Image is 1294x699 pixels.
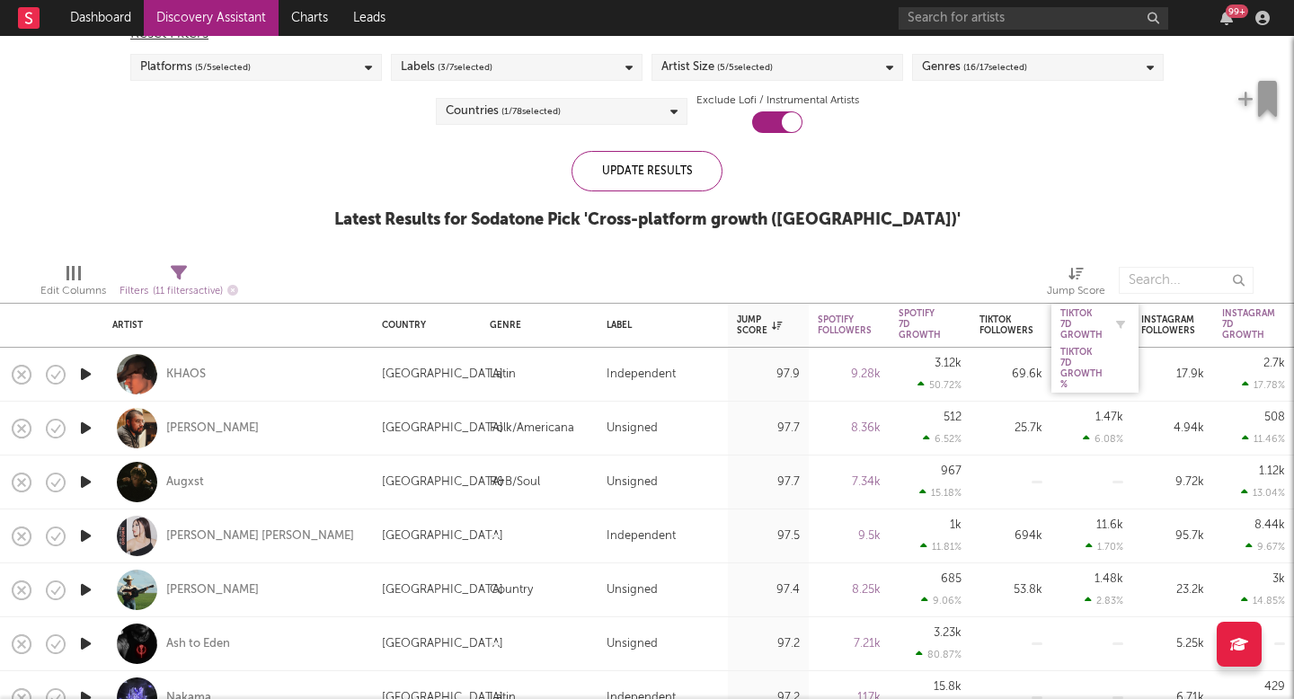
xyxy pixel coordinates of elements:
div: Artist [112,320,355,331]
div: 512 [944,411,962,423]
div: 53.8k [979,580,1042,601]
div: 97.4 [737,580,800,601]
div: 80.87 % [916,649,962,660]
div: Instagram 7D Growth [1222,308,1275,341]
div: Latest Results for Sodatone Pick ' Cross-platform growth ([GEOGRAPHIC_DATA]) ' [334,209,961,231]
div: Independent [607,364,676,385]
div: 4.94k [1141,418,1204,439]
div: Instagram Followers [1141,314,1195,336]
div: [GEOGRAPHIC_DATA] [382,364,503,385]
label: Exclude Lofi / Instrumental Artists [696,90,859,111]
div: 97.5 [737,526,800,547]
div: 1.12k [1259,465,1285,477]
span: ( 5 / 5 selected) [195,57,251,78]
div: Tiktok 7D Growth [1060,308,1103,341]
div: 1k [950,519,962,531]
div: Edit Columns [40,258,106,310]
div: Filters(11 filters active) [120,258,238,310]
div: Unsigned [607,633,658,655]
span: ( 16 / 17 selected) [963,57,1027,78]
div: 8.36k [818,418,881,439]
div: 11.81 % [920,541,962,553]
div: Genre [490,320,580,331]
div: 2.83 % [1085,595,1123,606]
div: 17.78 % [1242,379,1285,391]
div: Countries [446,101,561,122]
button: Filter by Tiktok 7D Growth [1112,315,1130,333]
div: Edit Columns [40,280,106,302]
div: Country [382,320,463,331]
div: 9.28k [818,364,881,385]
div: 3.23k [934,627,962,639]
input: Search... [1119,267,1254,294]
div: 2.7k [1263,358,1285,369]
a: [PERSON_NAME] [166,420,259,437]
span: ( 5 / 5 selected) [717,57,773,78]
div: 9.06 % [921,595,962,606]
div: 15.8k [934,681,962,693]
div: 97.7 [737,418,800,439]
div: [GEOGRAPHIC_DATA] [382,526,503,547]
div: Jump Score [1047,258,1105,310]
div: Tiktok Followers [979,314,1033,336]
button: 99+ [1220,11,1233,25]
div: [GEOGRAPHIC_DATA] [382,580,503,601]
a: [PERSON_NAME] [166,582,259,598]
div: 7.21k [818,633,881,655]
div: 6.52 % [923,433,962,445]
div: Genres [922,57,1027,78]
div: 1.47k [1095,411,1123,423]
div: 7.34k [818,472,881,493]
div: 11.46 % [1242,433,1285,445]
div: Platforms [140,57,251,78]
div: R&B/Soul [490,472,540,493]
div: Jump Score [1047,280,1105,302]
div: 9.67 % [1245,541,1285,553]
div: 429 [1264,681,1285,693]
div: 6.08 % [1083,433,1123,445]
div: 8.25k [818,580,881,601]
div: 8.44k [1254,519,1285,531]
div: Latin [490,364,516,385]
div: 11.6k [1096,519,1123,531]
a: Ash to Eden [166,636,230,652]
input: Search for artists [899,7,1168,30]
div: Filters [120,280,238,303]
div: 97.2 [737,633,800,655]
div: 99 + [1226,4,1248,18]
div: 25.7k [979,418,1042,439]
div: Labels [401,57,492,78]
span: ( 11 filters active) [153,287,223,296]
span: ( 3 / 7 selected) [438,57,492,78]
div: 5.25k [1141,633,1204,655]
a: [PERSON_NAME] [PERSON_NAME] [166,528,354,544]
div: 95.7k [1141,526,1204,547]
div: 15.18 % [919,487,962,499]
div: 23.2k [1141,580,1204,601]
div: 967 [941,465,962,477]
div: Label [607,320,710,331]
div: 50.72 % [917,379,962,391]
div: Artist Size [661,57,773,78]
div: Augxst [166,474,204,491]
span: ( 1 / 78 selected) [501,101,561,122]
div: 1.70 % [1086,541,1123,553]
div: Spotify Followers [818,314,872,336]
div: 17.9k [1141,364,1204,385]
div: 9.5k [818,526,881,547]
div: Unsigned [607,580,658,601]
div: 1.48k [1095,573,1123,585]
div: Independent [607,526,676,547]
div: [GEOGRAPHIC_DATA] [382,633,503,655]
div: 3k [1272,573,1285,585]
div: 685 [941,573,962,585]
div: Update Results [572,151,722,191]
div: Country [490,580,533,601]
div: KHAOS [166,367,206,383]
div: 694k [979,526,1042,547]
div: [GEOGRAPHIC_DATA] [382,472,503,493]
